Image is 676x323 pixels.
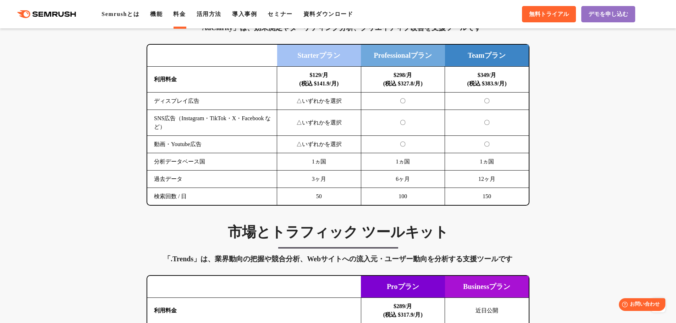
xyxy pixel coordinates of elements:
[361,276,445,298] td: Proプラン
[361,45,445,67] td: Professionalプラン
[361,136,445,153] td: 〇
[445,171,529,188] td: 12ヶ月
[445,45,529,67] td: Teamプラン
[522,6,576,22] a: 無料トライアル
[232,11,257,17] a: 導入事例
[383,72,423,87] b: $298/月 (税込 $327.8/月)
[147,136,277,153] td: 動画・Youtube広告
[529,11,569,18] span: 無料トライアル
[101,11,139,17] a: Semrushとは
[277,45,361,67] td: Starterプラン
[277,136,361,153] td: △いずれかを選択
[147,188,277,205] td: 検索回数 / 日
[613,295,668,315] iframe: Help widget launcher
[277,110,361,136] td: △いずれかを選択
[268,11,292,17] a: セミナー
[277,93,361,110] td: △いずれかを選択
[303,11,353,17] a: 資料ダウンロード
[147,93,277,110] td: ディスプレイ広告
[154,307,177,313] b: 利用料金
[277,188,361,205] td: 50
[361,171,445,188] td: 6ヶ月
[154,76,177,82] b: 利用料金
[299,72,339,87] b: $129/月 (税込 $141.9/月)
[197,11,221,17] a: 活用方法
[383,303,423,318] b: $289/月 (税込 $317.9/月)
[445,188,529,205] td: 150
[361,110,445,136] td: 〇
[467,72,506,87] b: $349/月 (税込 $383.9/月)
[445,276,529,298] td: Businessプラン
[445,93,529,110] td: 〇
[277,153,361,171] td: 1ヵ国
[445,110,529,136] td: 〇
[147,153,277,171] td: 分析データベース国
[445,136,529,153] td: 〇
[361,93,445,110] td: 〇
[147,110,277,136] td: SNS広告（Instagram・TikTok・X・Facebook など）
[147,171,277,188] td: 過去データ
[361,153,445,171] td: 1ヵ国
[581,6,635,22] a: デモを申し込む
[588,11,628,18] span: デモを申し込む
[445,153,529,171] td: 1ヵ国
[147,223,529,241] h3: 市場とトラフィック ツールキット
[173,11,186,17] a: 料金
[150,11,163,17] a: 機能
[361,188,445,205] td: 100
[147,253,529,264] div: 「.Trends」は、業界動向の把握や競合分析、Webサイトへの流入元・ユーザー動向を分析する支援ツールです
[277,171,361,188] td: 3ヶ月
